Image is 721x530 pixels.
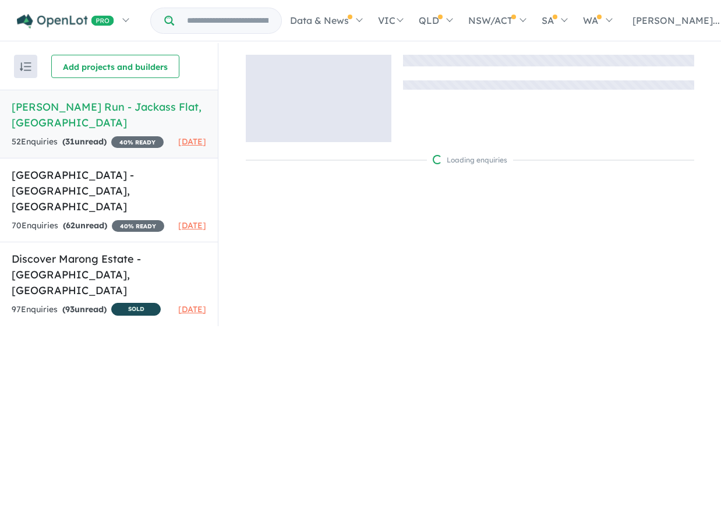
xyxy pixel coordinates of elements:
[65,136,75,147] span: 31
[12,135,164,149] div: 52 Enquir ies
[51,55,179,78] button: Add projects and builders
[111,303,161,316] span: SOLD
[66,220,75,231] span: 62
[112,220,164,232] span: 40 % READY
[178,304,206,315] span: [DATE]
[62,136,107,147] strong: ( unread)
[433,154,507,166] div: Loading enquiries
[12,303,161,317] div: 97 Enquir ies
[12,219,164,233] div: 70 Enquir ies
[178,220,206,231] span: [DATE]
[20,62,31,71] img: sort.svg
[176,8,279,33] input: Try estate name, suburb, builder or developer
[62,304,107,315] strong: ( unread)
[63,220,107,231] strong: ( unread)
[178,136,206,147] span: [DATE]
[111,136,164,148] span: 40 % READY
[632,15,720,26] span: [PERSON_NAME]...
[12,251,206,298] h5: Discover Marong Estate - [GEOGRAPHIC_DATA] , [GEOGRAPHIC_DATA]
[17,14,114,29] img: Openlot PRO Logo White
[12,167,206,214] h5: [GEOGRAPHIC_DATA] - [GEOGRAPHIC_DATA] , [GEOGRAPHIC_DATA]
[65,304,75,315] span: 93
[12,99,206,130] h5: [PERSON_NAME] Run - Jackass Flat , [GEOGRAPHIC_DATA]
